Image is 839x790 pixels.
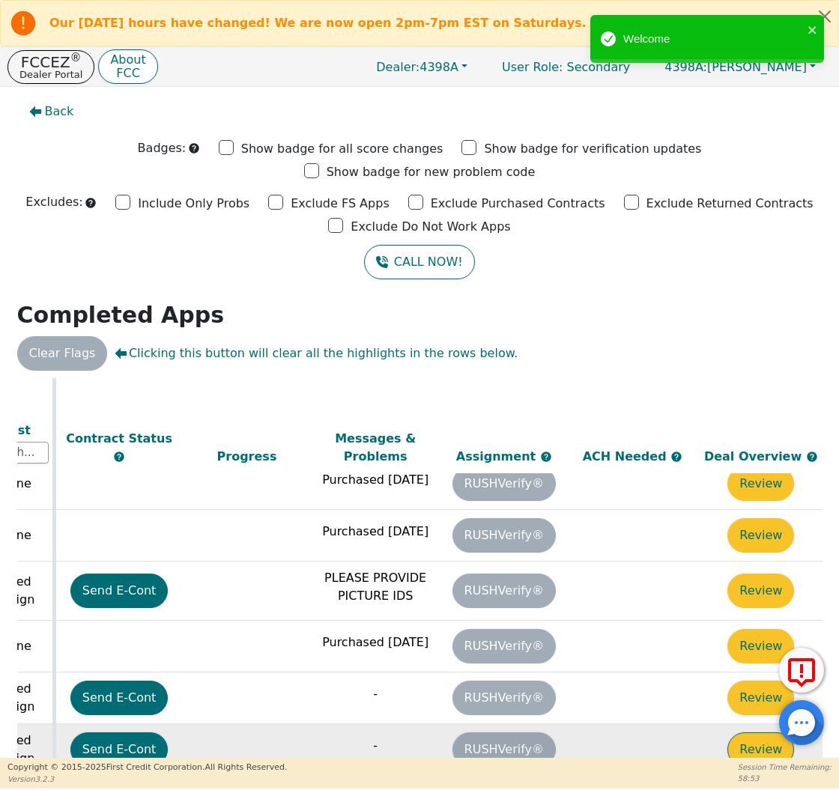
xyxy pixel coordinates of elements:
[205,762,287,772] span: All Rights Reserved.
[779,648,824,693] button: Report Error to FCC
[70,51,82,64] sup: ®
[327,163,536,181] p: Show badge for new problem code
[664,60,807,74] span: [PERSON_NAME]
[456,449,540,463] span: Assignment
[70,574,169,608] button: Send E-Cont
[502,60,563,74] span: User Role :
[66,431,172,445] span: Contract Status
[431,195,605,213] p: Exclude Purchased Contracts
[17,94,86,129] button: Back
[315,471,436,489] p: Purchased [DATE]
[808,21,818,38] button: close
[315,737,436,755] p: -
[487,52,645,82] a: User Role: Secondary
[487,52,645,82] p: Secondary
[738,773,832,784] p: 58:53
[727,467,794,501] button: Review
[664,60,707,74] span: 4398A:
[241,140,443,158] p: Show badge for all score changes
[138,195,249,213] p: Include Only Probs
[364,245,474,279] button: CALL NOW!
[315,685,436,703] p: -
[727,681,794,715] button: Review
[49,16,587,30] b: Our [DATE] hours have changed! We are now open 2pm-7pm EST on Saturdays.
[45,103,74,121] span: Back
[727,574,794,608] button: Review
[376,60,458,74] span: 4398A
[376,60,419,74] span: Dealer:
[291,195,390,213] p: Exclude FS Apps
[484,140,701,158] p: Show badge for verification updates
[727,518,794,553] button: Review
[315,429,436,465] div: Messages & Problems
[315,523,436,541] p: Purchased [DATE]
[727,629,794,663] button: Review
[70,681,169,715] button: Send E-Cont
[360,55,483,79] button: Dealer:4398A
[811,1,838,31] button: Close alert
[115,344,518,362] span: Clicking this button will clear all the highlights in the rows below.
[19,55,82,70] p: FCCEZ
[583,449,671,463] span: ACH Needed
[98,49,157,85] button: AboutFCC
[138,139,187,157] p: Badges:
[7,774,287,785] p: Version 3.2.3
[17,302,225,328] strong: Completed Apps
[110,67,145,79] p: FCC
[738,762,832,773] p: Session Time Remaining:
[25,193,82,211] p: Excludes:
[70,732,169,767] button: Send E-Cont
[19,70,82,79] p: Dealer Portal
[727,732,794,767] button: Review
[315,569,436,605] p: PLEASE PROVIDE PICTURE IDS
[351,218,510,236] p: Exclude Do Not Work Apps
[110,54,145,66] p: About
[7,50,94,84] button: FCCEZ®Dealer Portal
[187,447,308,465] div: Progress
[7,762,287,774] p: Copyright © 2015- 2025 First Credit Corporation.
[315,633,436,651] p: Purchased [DATE]
[646,195,814,213] p: Exclude Returned Contracts
[623,31,803,48] div: Welcome
[704,449,818,463] span: Deal Overview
